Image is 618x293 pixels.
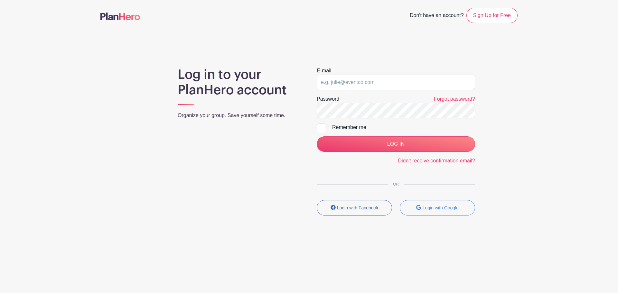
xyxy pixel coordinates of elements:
span: OR [388,182,404,187]
input: e.g. julie@eventco.com [317,75,475,90]
a: Sign Up for Free [466,8,518,23]
input: LOG IN [317,136,475,152]
a: Forgot password? [434,96,475,102]
small: Login with Facebook [337,205,378,210]
small: Login with Google [423,205,459,210]
span: Don't have an account? [410,9,464,23]
label: Password [317,95,339,103]
img: logo-507f7623f17ff9eddc593b1ce0a138ce2505c220e1c5a4e2b4648c50719b7d32.svg [100,13,140,20]
button: Login with Google [400,200,475,215]
div: Remember me [332,124,475,131]
a: Didn't receive confirmation email? [398,158,475,163]
h1: Log in to your PlanHero account [178,67,301,98]
button: Login with Facebook [317,200,392,215]
label: E-mail [317,67,331,75]
p: Organize your group. Save yourself some time. [178,112,301,119]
